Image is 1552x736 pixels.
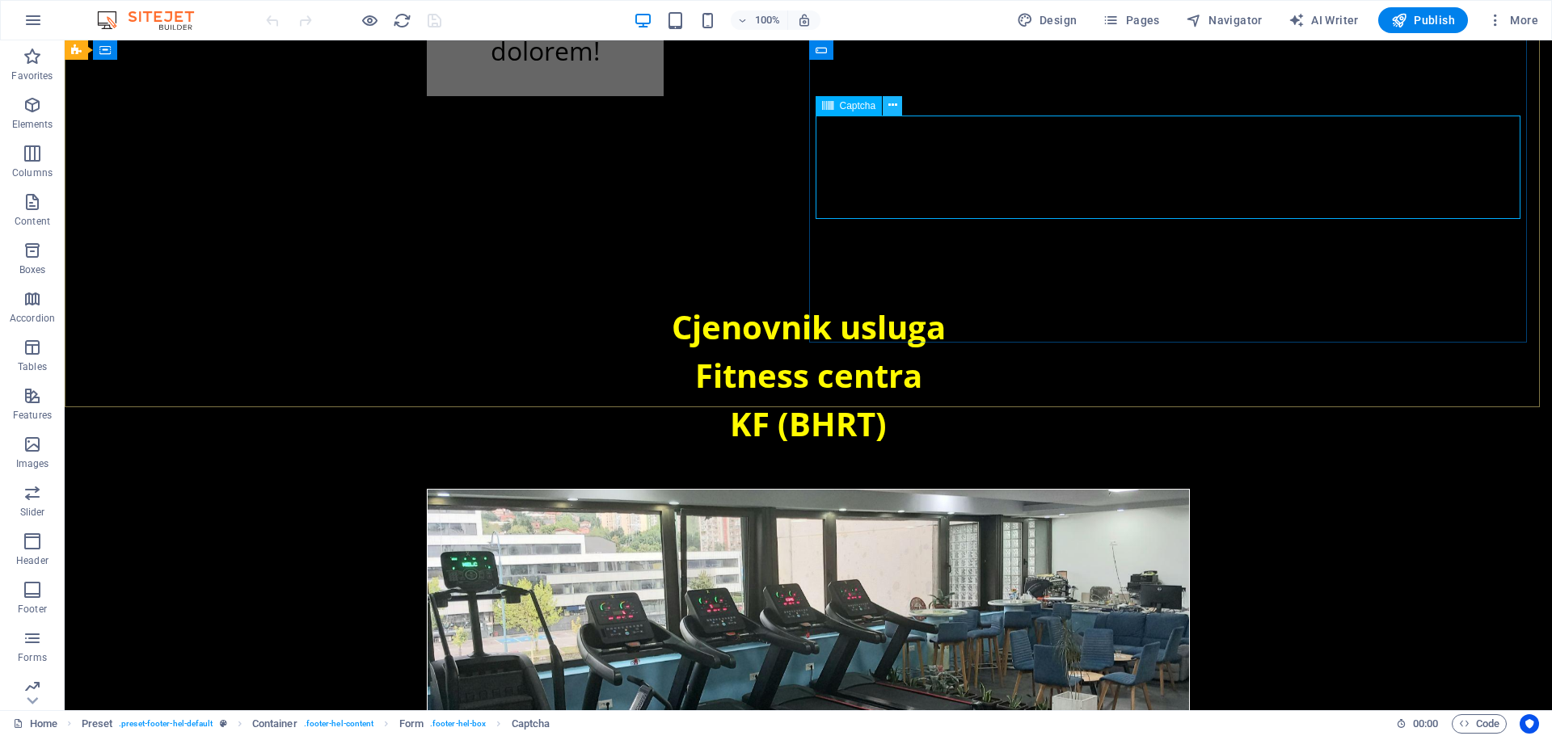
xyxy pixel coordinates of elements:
button: Design [1010,7,1084,33]
h6: Session time [1396,714,1439,734]
span: Publish [1391,12,1455,28]
button: Code [1452,714,1507,734]
span: Pages [1103,12,1159,28]
button: AI Writer [1282,7,1365,33]
button: reload [392,11,411,30]
a: Click to cancel selection. Double-click to open Pages [13,714,57,734]
span: . footer-hel-content [304,714,374,734]
button: Usercentrics [1520,714,1539,734]
span: 00 00 [1413,714,1438,734]
span: Captcha [840,101,876,111]
img: Editor Logo [93,11,214,30]
span: More [1487,12,1538,28]
span: Click to select. Double-click to edit [512,714,550,734]
p: Slider [20,506,45,519]
span: Click to select. Double-click to edit [82,714,113,734]
p: Header [16,554,48,567]
span: Navigator [1186,12,1263,28]
p: Tables [18,360,47,373]
i: On resize automatically adjust zoom level to fit chosen device. [797,13,812,27]
p: Features [13,409,52,422]
i: Reload page [393,11,411,30]
button: Navigator [1179,7,1269,33]
button: More [1481,7,1545,33]
p: Columns [12,166,53,179]
span: Click to select. Double-click to edit [399,714,424,734]
h6: 100% [755,11,781,30]
nav: breadcrumb [82,714,550,734]
span: Click to select. Double-click to edit [252,714,297,734]
p: Forms [18,651,47,664]
span: Code [1459,714,1499,734]
button: Publish [1378,7,1468,33]
button: Pages [1096,7,1166,33]
p: Boxes [19,263,46,276]
i: This element is a customizable preset [220,719,227,728]
p: Footer [18,603,47,616]
span: . preset-footer-hel-default [119,714,213,734]
button: 100% [731,11,788,30]
span: . footer-hel-box [430,714,486,734]
p: Favorites [11,69,53,82]
p: Accordion [10,312,55,325]
span: : [1424,717,1427,730]
div: Design (Ctrl+Alt+Y) [1010,7,1084,33]
span: AI Writer [1288,12,1359,28]
p: Content [15,215,50,228]
button: Click here to leave preview mode and continue editing [360,11,379,30]
span: Design [1017,12,1078,28]
p: Images [16,457,49,470]
p: Elements [12,118,53,131]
